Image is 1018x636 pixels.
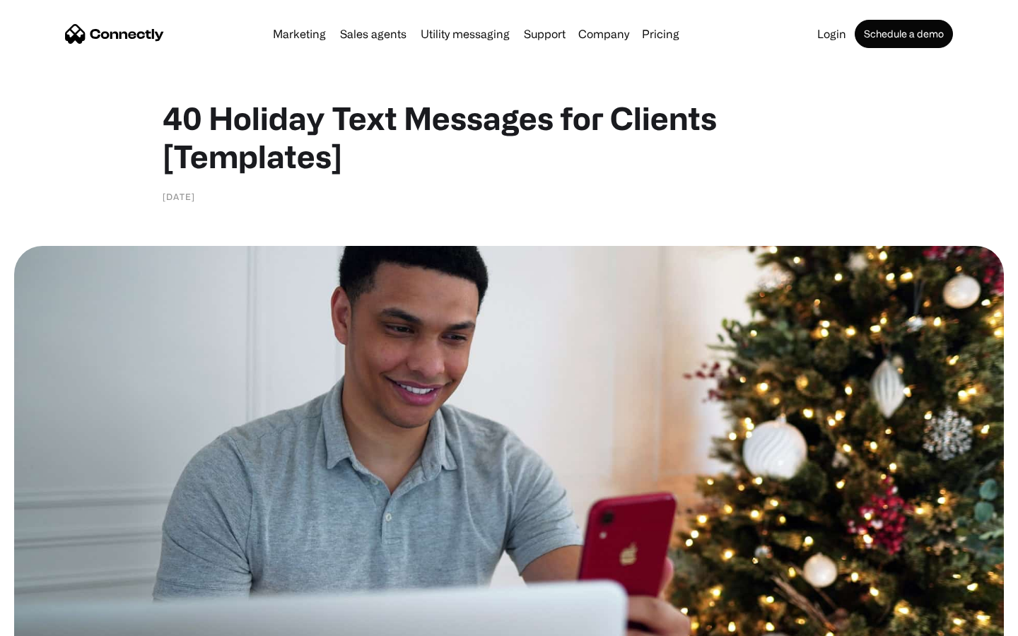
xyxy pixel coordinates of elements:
div: [DATE] [163,189,195,204]
div: Company [578,24,629,44]
a: Utility messaging [415,28,515,40]
a: Schedule a demo [855,20,953,48]
h1: 40 Holiday Text Messages for Clients [Templates] [163,99,855,175]
ul: Language list [28,611,85,631]
a: Pricing [636,28,685,40]
a: Sales agents [334,28,412,40]
a: Login [812,28,852,40]
a: Marketing [267,28,332,40]
a: Support [518,28,571,40]
aside: Language selected: English [14,611,85,631]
